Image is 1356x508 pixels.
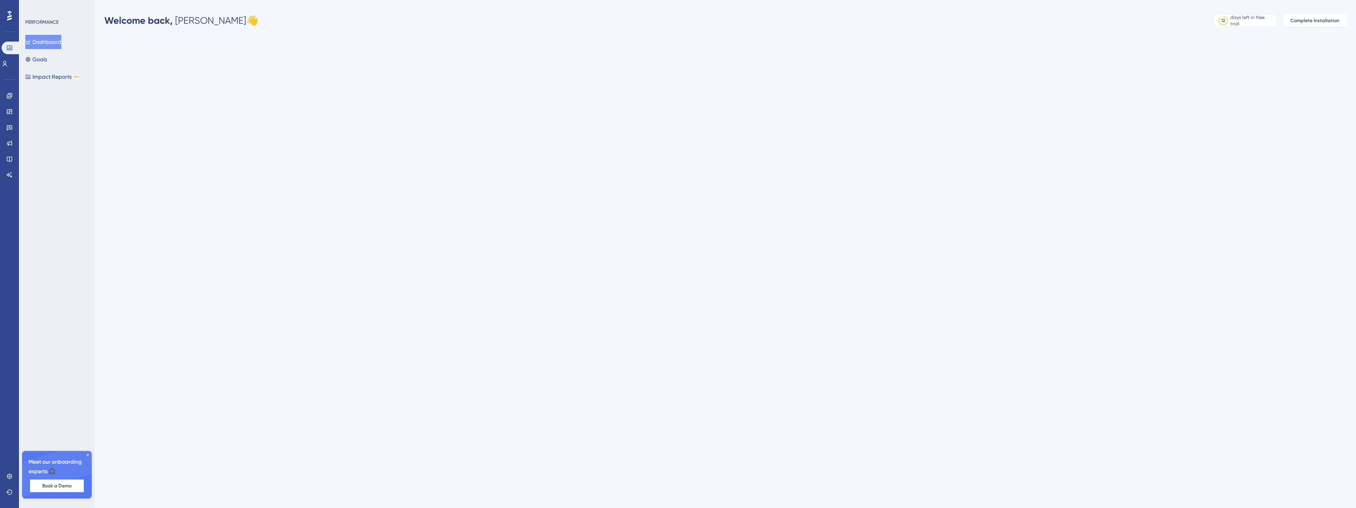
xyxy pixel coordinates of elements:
[42,483,72,489] span: Book a Demo
[30,480,84,492] button: Book a Demo
[1230,14,1274,27] div: days left in free trial
[104,15,173,26] span: Welcome back,
[73,75,80,79] div: BETA
[1221,17,1225,24] div: 12
[28,457,85,476] span: Meet our onboarding experts 🎧
[25,52,47,66] button: Goals
[1290,17,1339,24] span: Complete Installation
[25,35,61,49] button: Dashboard
[25,70,80,84] button: Impact ReportsBETA
[25,19,59,25] div: PERFORMANCE
[1283,14,1347,27] button: Complete Installation
[104,14,258,27] div: [PERSON_NAME] 👋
